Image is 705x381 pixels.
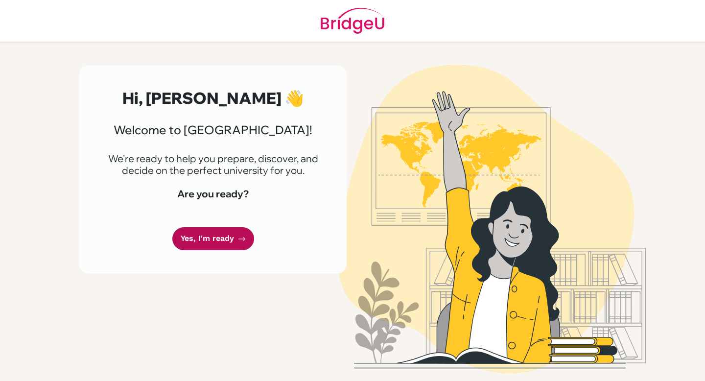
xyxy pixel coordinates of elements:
[172,227,254,250] a: Yes, I'm ready
[103,123,323,137] h3: Welcome to [GEOGRAPHIC_DATA]!
[103,89,323,107] h2: Hi, [PERSON_NAME] 👋
[103,188,323,200] h4: Are you ready?
[103,153,323,176] p: We're ready to help you prepare, discover, and decide on the perfect university for you.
